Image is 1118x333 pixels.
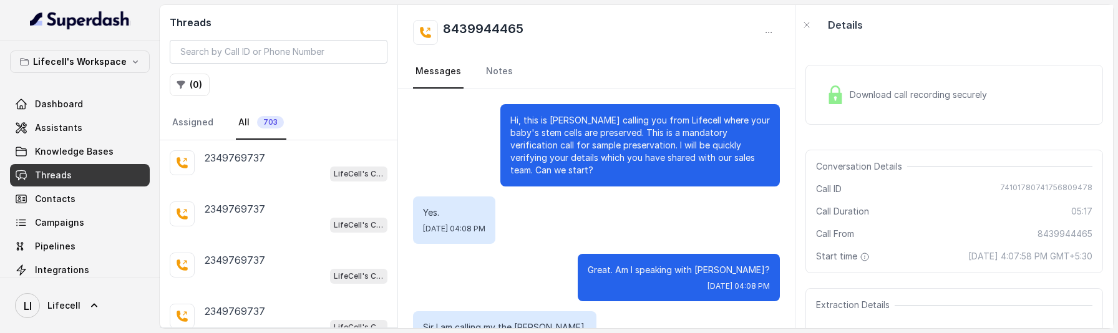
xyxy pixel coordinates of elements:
nav: Tabs [170,106,387,140]
p: 2349769737 [205,304,265,319]
nav: Tabs [413,55,780,89]
button: (0) [170,74,210,96]
p: Details [828,17,863,32]
span: Call From [816,228,854,240]
span: [DATE] 04:08 PM [707,281,770,291]
span: Campaigns [35,216,84,229]
span: Extraction Details [816,299,895,311]
text: LI [24,299,32,312]
span: [DATE] 04:08 PM [423,224,485,234]
button: Lifecell's Workspace [10,51,150,73]
a: Dashboard [10,93,150,115]
a: Threads [10,164,150,186]
a: Assigned [170,106,216,140]
span: Lifecell [47,299,80,312]
span: Start time [816,250,872,263]
p: LifeCell's Call Assistant [334,168,384,180]
p: Yes. [423,206,485,219]
span: Contacts [35,193,75,205]
span: Threads [35,169,72,181]
p: 2349769737 [205,150,265,165]
a: Messages [413,55,464,89]
span: Call Duration [816,205,869,218]
span: 8439944465 [1038,228,1092,240]
input: Search by Call ID or Phone Number [170,40,387,64]
span: Call ID [816,183,842,195]
p: LifeCell's Call Assistant [334,219,384,231]
span: Conversation Details [816,160,907,173]
h2: 8439944465 [443,20,523,45]
a: Knowledge Bases [10,140,150,163]
span: [DATE] 4:07:58 PM GMT+5:30 [968,250,1092,263]
span: 703 [257,116,284,128]
a: Campaigns [10,211,150,234]
a: Contacts [10,188,150,210]
span: Integrations [35,264,89,276]
span: Dashboard [35,98,83,110]
p: 2349769737 [205,253,265,268]
a: Integrations [10,259,150,281]
a: Lifecell [10,288,150,323]
p: 2349769737 [205,201,265,216]
span: Pipelines [35,240,75,253]
a: Pipelines [10,235,150,258]
span: Knowledge Bases [35,145,114,158]
a: All703 [236,106,286,140]
span: Assistants [35,122,82,134]
span: 74101780741756809478 [1000,183,1092,195]
span: Download call recording securely [850,89,992,101]
p: LifeCell's Call Assistant [334,270,384,282]
img: Lock Icon [826,85,845,104]
img: light.svg [30,10,130,30]
p: Hi, this is [PERSON_NAME] calling you from Lifecell where your baby's stem cells are preserved. T... [510,114,770,176]
p: Lifecell's Workspace [33,54,127,69]
h2: Threads [170,15,387,30]
p: Great. Am I speaking with [PERSON_NAME]? [588,264,770,276]
a: Notes [484,55,515,89]
span: 05:17 [1071,205,1092,218]
a: Assistants [10,117,150,139]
